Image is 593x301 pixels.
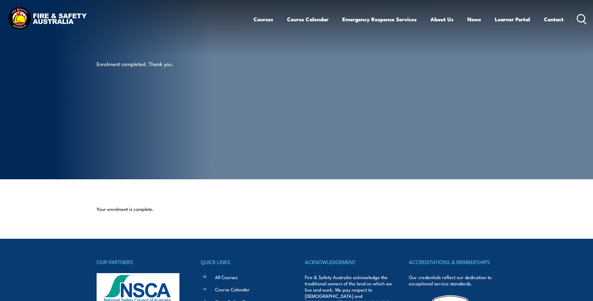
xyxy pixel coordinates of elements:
a: Emergency Response Services [342,11,417,28]
h4: QUICK LINKS [201,258,288,266]
a: Course Calendar [287,11,329,28]
h4: OUR PARTNERS [97,258,184,266]
a: Courses [254,11,273,28]
a: All Courses [215,274,238,280]
p: Enrolment completed. Thank you. [97,60,211,67]
h4: ACKNOWLEDGEMENT [305,258,392,266]
a: About Us [430,11,454,28]
a: News [467,11,481,28]
h4: ACCREDITATIONS & MEMBERSHIPS [409,258,496,266]
p: Our credentials reflect our dedication to exceptional service standards. [409,274,496,287]
a: Learner Portal [495,11,530,28]
a: Course Calendar [215,286,250,293]
a: Contact [544,11,564,28]
p: Your enrolment is complete. [97,206,497,212]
